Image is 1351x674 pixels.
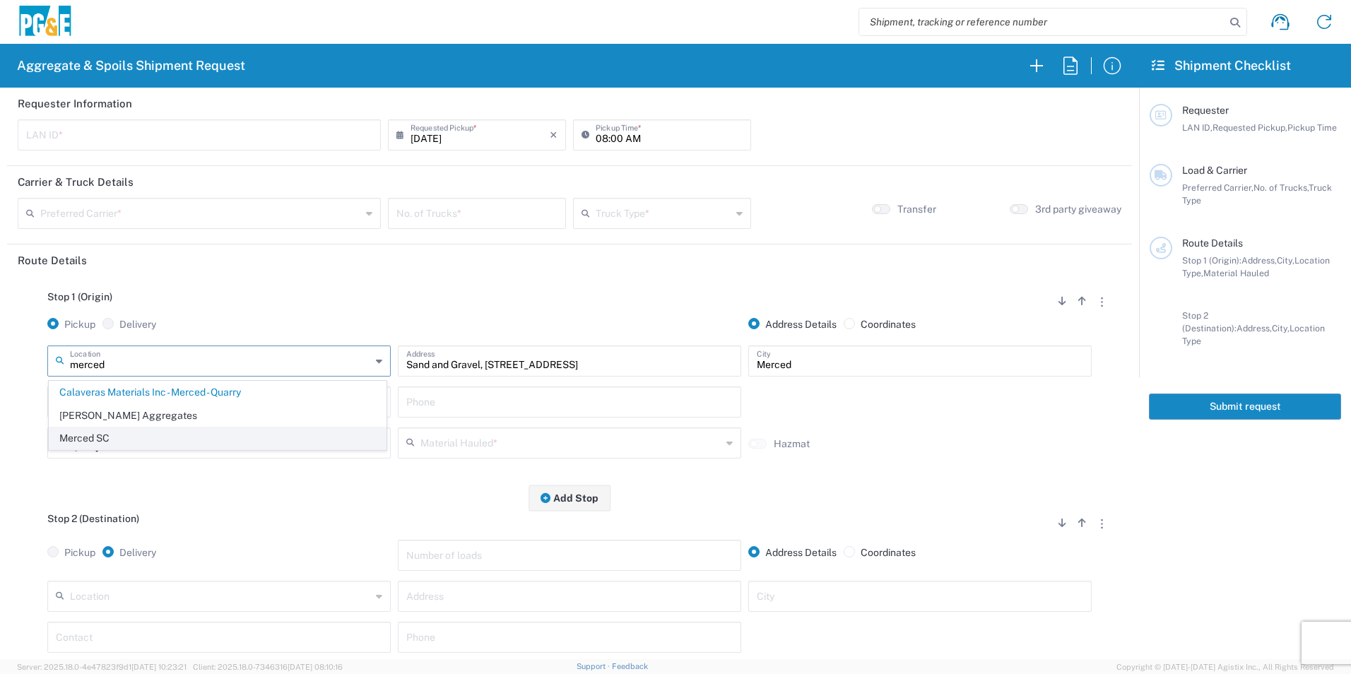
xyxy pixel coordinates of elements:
[1182,165,1247,176] span: Load & Carrier
[1182,182,1253,193] span: Preferred Carrier,
[748,318,837,331] label: Address Details
[859,8,1225,35] input: Shipment, tracking or reference number
[1182,310,1237,333] span: Stop 2 (Destination):
[844,546,916,559] label: Coordinates
[49,382,386,403] span: Calaveras Materials Inc - Merced - Quarry
[774,437,810,450] label: Hazmat
[844,318,916,331] label: Coordinates
[49,427,386,449] span: Merced SC
[1237,323,1272,333] span: Address,
[1035,203,1121,215] label: 3rd party giveaway
[18,254,87,268] h2: Route Details
[1116,661,1334,673] span: Copyright © [DATE]-[DATE] Agistix Inc., All Rights Reserved
[1182,105,1229,116] span: Requester
[1182,237,1243,249] span: Route Details
[1182,255,1241,266] span: Stop 1 (Origin):
[1152,57,1291,74] h2: Shipment Checklist
[1213,122,1287,133] span: Requested Pickup,
[1253,182,1309,193] span: No. of Trucks,
[550,124,557,146] i: ×
[1203,268,1269,278] span: Material Hauled
[18,175,134,189] h2: Carrier & Truck Details
[47,291,112,302] span: Stop 1 (Origin)
[17,6,73,39] img: pge
[897,203,936,215] label: Transfer
[49,405,386,427] span: [PERSON_NAME] Aggregates
[529,485,610,511] button: Add Stop
[17,57,245,74] h2: Aggregate & Spoils Shipment Request
[748,546,837,559] label: Address Details
[17,663,187,671] span: Server: 2025.18.0-4e47823f9d1
[131,663,187,671] span: [DATE] 10:23:21
[1277,255,1294,266] span: City,
[288,663,343,671] span: [DATE] 08:10:16
[18,97,132,111] h2: Requester Information
[1149,394,1341,420] button: Submit request
[612,662,648,670] a: Feedback
[1241,255,1277,266] span: Address,
[1272,323,1290,333] span: City,
[47,513,139,524] span: Stop 2 (Destination)
[193,663,343,671] span: Client: 2025.18.0-7346316
[577,662,612,670] a: Support
[1182,122,1213,133] span: LAN ID,
[1287,122,1337,133] span: Pickup Time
